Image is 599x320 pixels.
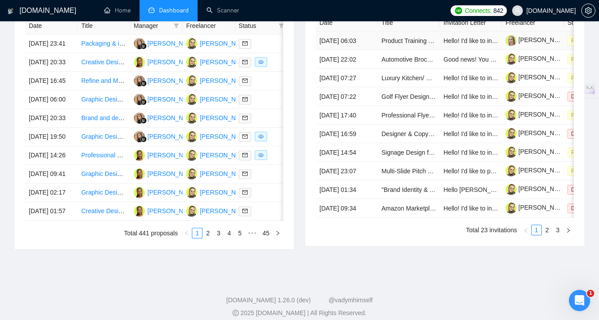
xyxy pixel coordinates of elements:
a: Product Training Consultant – On-site Role (Contract / Full-Time) [381,37,560,44]
span: left [523,228,529,233]
td: Luxury Kitchen/ Wardrobe Catalog designer [378,69,440,87]
span: Declined [568,92,595,101]
a: Graphic Designer Needed - Please read project scope [81,133,230,140]
img: AS [186,113,197,124]
a: D[PERSON_NAME] [134,58,198,65]
img: c1ANJdDIEFa5DN5yolPp7_u0ZhHZCEfhnwVqSjyrCV9hqZg5SCKUb7hD_oUrqvcJOM [506,72,517,83]
td: Graphic Designer Needed for Italian Ice Company Projects [78,183,130,202]
div: [PERSON_NAME] [200,76,251,86]
a: Graphic Designer Needed for Italian Ice Company Projects [81,189,242,196]
img: c1ANJdDIEFa5DN5yolPp7_u0ZhHZCEfhnwVqSjyrCV9hqZg5SCKUb7hD_oUrqvcJOM [506,203,517,214]
td: "Brand Identity & Amazon Listing Design ( Logo, Packaging, A+ Content )" [378,180,440,199]
img: KY [134,131,145,142]
li: Previous Page [181,228,192,238]
span: mail [242,59,248,65]
a: [PERSON_NAME] [506,74,569,81]
img: D [134,168,145,180]
div: [PERSON_NAME] [148,187,198,197]
td: [DATE] 19:50 [25,128,78,146]
a: 3 [214,228,223,238]
a: AS[PERSON_NAME] [186,151,251,158]
span: filter [172,19,181,32]
span: user [514,8,521,14]
td: [DATE] 14:54 [316,143,378,162]
a: AS[PERSON_NAME] [186,95,251,102]
a: D[PERSON_NAME] [134,188,198,195]
a: AS[PERSON_NAME] [186,39,251,47]
span: mail [242,134,248,139]
a: KY[PERSON_NAME] [134,133,198,140]
span: Pending [568,148,594,157]
a: [PERSON_NAME] [506,185,569,192]
div: [PERSON_NAME] [148,113,198,123]
td: [DATE] 02:17 [25,183,78,202]
img: c1ANJdDIEFa5DN5yolPp7_u0ZhHZCEfhnwVqSjyrCV9hqZg5SCKUb7hD_oUrqvcJOM [506,54,517,65]
img: c1UE4gag26qOuTbQUVp1U3MDvO7B6IajC9Yof1seszEo0JPYi2QW1WBqo0AQjva5yy [506,35,517,46]
img: AS [186,187,197,198]
td: Professional Pitch Deck and Business Plan Designer Needed [78,146,130,165]
th: Date [25,17,78,35]
td: Graphic Designer Needed - Please read project scope [78,128,130,146]
a: KY[PERSON_NAME] [134,39,198,47]
img: c1ANJdDIEFa5DN5yolPp7_u0ZhHZCEfhnwVqSjyrCV9hqZg5SCKUb7hD_oUrqvcJOM [506,91,517,102]
td: [DATE] 20:33 [25,109,78,128]
a: D[PERSON_NAME] [134,207,198,214]
td: [DATE] 09:41 [25,165,78,183]
span: mail [242,152,248,158]
th: Invitation Letter [440,14,502,31]
img: c1ANJdDIEFa5DN5yolPp7_u0ZhHZCEfhnwVqSjyrCV9hqZg5SCKUb7hD_oUrqvcJOM [506,184,517,195]
a: Creative Designer for Logo, Branding, and Pitch Deck [81,59,229,66]
div: [PERSON_NAME] [200,113,251,123]
th: Title [378,14,440,31]
span: ••• [245,228,259,238]
a: [PERSON_NAME] [506,55,569,62]
span: right [566,228,571,233]
span: eye [258,134,264,139]
span: Connects: [465,6,491,16]
div: [PERSON_NAME] [200,150,251,160]
a: Automotive Brochure Design for Tailor-Made Accessory Package [381,56,559,63]
a: D[PERSON_NAME] [134,151,198,158]
a: Packaging & instruction manual designer for new brand [81,40,233,47]
li: 2 [202,228,213,238]
li: Next 5 Pages [245,228,259,238]
a: Creative Designer Needed for Facebook Ads [81,207,204,215]
img: D [134,57,145,68]
span: right [275,230,280,236]
img: upwork-logo.png [455,7,462,14]
a: [DOMAIN_NAME] 1.26.0 (dev) [226,297,311,304]
img: AS [186,75,197,86]
span: mail [242,97,248,102]
div: [PERSON_NAME] [200,206,251,216]
img: logo [8,4,14,18]
a: Pending [568,55,598,62]
a: Brand and design effort [81,114,145,121]
li: 1 [531,225,542,235]
li: 4 [224,228,234,238]
td: [DATE] 14:26 [25,146,78,165]
a: 45 [260,228,272,238]
td: Professional Flyer Cleanup and Design Enhancement [378,106,440,125]
img: AS [186,206,197,217]
a: Refine and Modernize Existing Logo for Corporate Tax Credit Firm [81,77,263,84]
td: Creative Designer for Logo, Branding, and Pitch Deck [78,53,130,72]
li: 3 [552,225,563,235]
span: copyright [233,310,239,316]
img: AS [186,150,197,161]
span: mail [242,78,248,83]
img: gigradar-bm.png [140,80,147,86]
a: [PERSON_NAME] [506,148,569,155]
a: D[PERSON_NAME] [134,170,198,177]
a: AS[PERSON_NAME] [186,58,251,65]
a: setting [581,7,595,14]
td: [DATE] 22:02 [316,50,378,69]
a: Graphic Designer Needed to Recreate Snack Packaging Artwork [81,96,259,103]
li: 1 [192,228,202,238]
th: Freelancer [502,14,564,31]
a: [PERSON_NAME] [506,204,569,211]
span: filter [174,23,179,28]
div: [PERSON_NAME] [148,76,198,86]
a: Declined [568,186,599,193]
td: Brand and design effort [78,109,130,128]
th: Title [78,17,130,35]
